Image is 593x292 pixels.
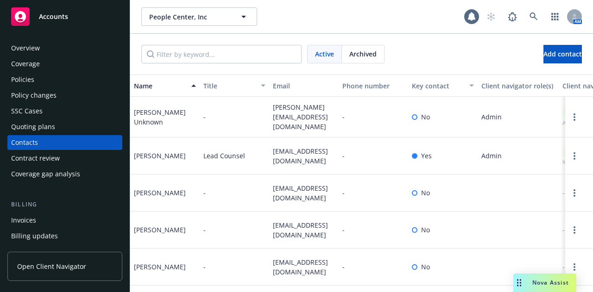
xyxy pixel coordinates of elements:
span: No [421,225,430,235]
div: Phone number [342,81,404,91]
span: - [203,188,206,198]
div: Policy changes [11,88,57,103]
span: [PERSON_NAME][EMAIL_ADDRESS][DOMAIN_NAME] [273,102,335,131]
a: Switch app [546,7,564,26]
div: Key contact [412,81,464,91]
button: People Center, Inc [141,7,257,26]
span: [EMAIL_ADDRESS][DOMAIN_NAME] [273,220,335,240]
div: Coverage [11,56,40,71]
a: Report a Bug [503,7,522,26]
span: Accounts [39,13,68,20]
span: Open Client Navigator [17,261,86,271]
div: Quoting plans [11,119,55,134]
a: Policy changes [7,88,122,103]
a: Open options [569,150,580,162]
span: [EMAIL_ADDRESS][DOMAIN_NAME] [273,183,335,203]
span: Admin [481,112,502,122]
span: Admin [481,151,502,161]
button: Title [200,75,269,97]
span: People Center, Inc [149,12,229,22]
span: Lead Counsel [203,151,245,161]
a: Open options [569,187,580,199]
div: Invoices [11,213,36,228]
span: - [342,188,345,198]
div: Billing [7,200,122,209]
a: Policies [7,72,122,87]
a: Billing updates [7,229,122,243]
button: Phone number [339,75,408,97]
span: - [342,151,345,161]
a: Accounts [7,4,122,30]
span: No [421,188,430,198]
div: Policies [11,72,34,87]
span: No [421,262,430,272]
a: Overview [7,41,122,56]
div: [PERSON_NAME] [134,151,186,161]
span: - [342,225,345,235]
div: Client navigator role(s) [481,81,555,91]
span: - [342,262,345,272]
a: Contacts [7,135,122,150]
div: Billing updates [11,229,58,243]
span: Active [315,49,334,59]
span: Yes [421,151,432,161]
span: - [203,225,206,235]
div: Contacts [11,135,38,150]
span: Nova Assist [532,279,569,286]
div: Title [203,81,255,91]
button: Name [130,75,200,97]
span: [EMAIL_ADDRESS][DOMAIN_NAME] [273,257,335,277]
div: Coverage gap analysis [11,167,80,181]
a: Open options [569,224,580,236]
div: Email [273,81,335,91]
div: [PERSON_NAME] Unknown [134,107,196,127]
div: Drag to move [513,273,525,292]
span: [EMAIL_ADDRESS][DOMAIN_NAME] [273,146,335,166]
a: SSC Cases [7,104,122,118]
div: Name [134,81,186,91]
button: Client navigator role(s) [478,75,559,97]
a: Coverage [7,56,122,71]
span: No [421,112,430,122]
button: Add contact [543,45,582,63]
span: Archived [349,49,377,59]
span: - [203,262,206,272]
a: Start snowing [482,7,500,26]
span: - [203,112,206,122]
button: Nova Assist [513,273,576,292]
a: Quoting plans [7,119,122,134]
a: Contract review [7,151,122,166]
input: Filter by keyword... [141,45,302,63]
div: [PERSON_NAME] [134,262,186,272]
a: Coverage gap analysis [7,167,122,181]
span: Add contact [543,50,582,58]
button: Email [269,75,339,97]
span: - [342,112,345,122]
div: [PERSON_NAME] [134,225,186,235]
button: Key contact [408,75,478,97]
a: Open options [569,112,580,123]
a: Invoices [7,213,122,228]
div: [PERSON_NAME] [134,188,186,198]
div: Overview [11,41,40,56]
div: Contract review [11,151,60,166]
a: Open options [569,261,580,273]
div: SSC Cases [11,104,43,118]
a: Search [524,7,543,26]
